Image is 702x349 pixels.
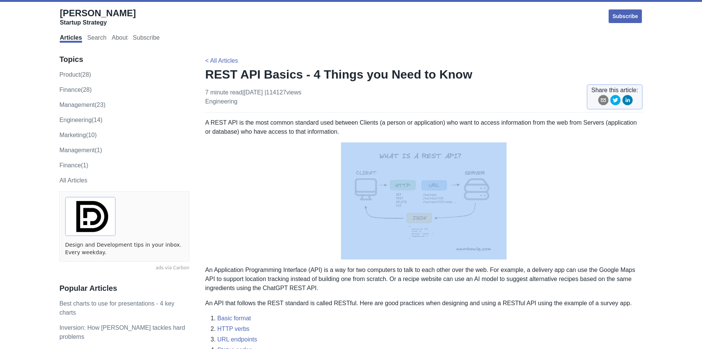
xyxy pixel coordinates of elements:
[65,241,184,256] a: Design and Development tips in your inbox. Every weekday.
[205,67,643,82] h1: REST API Basics - 4 Things you Need to Know
[205,88,301,106] p: 7 minute read | [DATE]
[59,177,87,184] a: All Articles
[65,197,116,236] img: ads via Carbon
[87,34,107,43] a: Search
[591,86,638,95] span: Share this article:
[133,34,160,43] a: Subscribe
[610,95,621,108] button: twitter
[217,336,257,343] a: URL endpoints
[59,147,102,153] a: Management(1)
[112,34,128,43] a: About
[217,315,251,321] a: Basic format
[59,162,88,168] a: Finance(1)
[60,19,136,26] div: Startup Strategy
[59,102,105,108] a: management(23)
[59,265,189,272] a: ads via Carbon
[59,324,185,340] a: Inversion: How [PERSON_NAME] tackles hard problems
[59,300,174,316] a: Best charts to use for presentations - 4 key charts
[60,8,136,18] span: [PERSON_NAME]
[205,98,237,105] a: engineering
[59,71,91,78] a: product(28)
[608,9,643,24] a: Subscribe
[59,55,189,64] h3: Topics
[59,117,102,123] a: engineering(14)
[59,284,189,293] h3: Popular Articles
[60,8,136,26] a: [PERSON_NAME]Startup Strategy
[598,95,609,108] button: email
[59,86,91,93] a: finance(28)
[265,89,302,96] span: | 114127 views
[205,299,643,308] p: An API that follows the REST standard is called RESTful. Here are good practices when designing a...
[205,266,643,293] p: An Application Programming Interface (API) is a way for two computers to talk to each other over ...
[341,142,507,259] img: rest-api
[59,132,97,138] a: marketing(10)
[622,95,633,108] button: linkedin
[217,326,249,332] a: HTTP verbs
[60,34,82,43] a: Articles
[205,118,643,136] p: A REST API is the most common standard used between Clients (a person or application) who want to...
[205,57,238,64] a: < All Articles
